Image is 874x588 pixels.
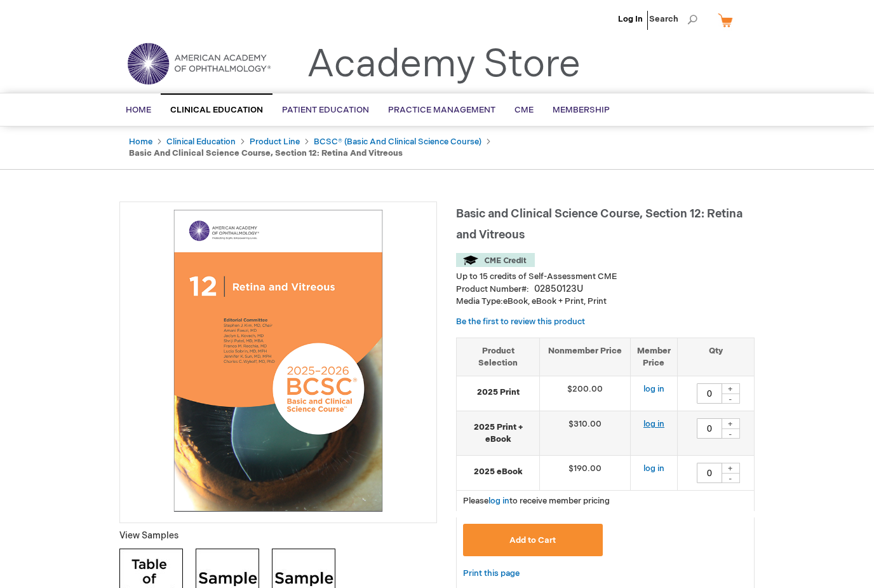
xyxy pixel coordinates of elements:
strong: 2025 Print + eBook [463,421,533,445]
strong: Basic and Clinical Science Course, Section 12: Retina and Vitreous [129,148,403,158]
input: Qty [697,463,722,483]
img: CME Credit [456,253,535,267]
a: Log In [618,14,643,24]
strong: Product Number [456,284,529,294]
span: Practice Management [388,105,495,115]
a: log in [643,463,664,474]
p: View Samples [119,530,437,542]
a: log in [488,496,509,506]
span: Basic and Clinical Science Course, Section 12: Retina and Vitreous [456,207,743,242]
td: $200.00 [540,376,631,411]
a: log in [643,384,664,394]
a: Home [129,137,152,147]
img: Basic and Clinical Science Course, Section 12: Retina and Vitreous [126,209,430,512]
th: Nonmember Price [540,338,631,376]
span: CME [514,105,534,115]
td: $310.00 [540,411,631,456]
div: - [721,428,740,439]
div: - [721,473,740,483]
td: $190.00 [540,456,631,491]
span: Add to Cart [509,535,556,545]
div: - [721,393,740,404]
span: Membership [553,105,610,115]
a: Be the first to review this product [456,317,585,327]
p: eBook, eBook + Print, Print [456,296,755,308]
div: + [721,418,740,429]
th: Member Price [630,338,677,376]
span: Please to receive member pricing [463,496,610,506]
span: Search [649,6,697,32]
th: Product Selection [457,338,540,376]
div: + [721,463,740,474]
div: 02850123U [534,283,583,296]
li: Up to 15 credits of Self-Assessment CME [456,271,755,283]
a: Clinical Education [166,137,236,147]
a: Academy Store [307,42,581,88]
strong: 2025 Print [463,386,533,399]
a: log in [643,419,664,429]
button: Add to Cart [463,524,603,556]
input: Qty [697,383,722,404]
a: Print this page [463,566,520,582]
span: Clinical Education [170,105,263,115]
span: Home [126,105,151,115]
span: Patient Education [282,105,369,115]
strong: Media Type: [456,296,503,306]
a: BCSC® (Basic and Clinical Science Course) [314,137,481,147]
input: Qty [697,418,722,439]
a: Product Line [250,137,300,147]
th: Qty [677,338,754,376]
strong: 2025 eBook [463,466,533,478]
div: + [721,383,740,394]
